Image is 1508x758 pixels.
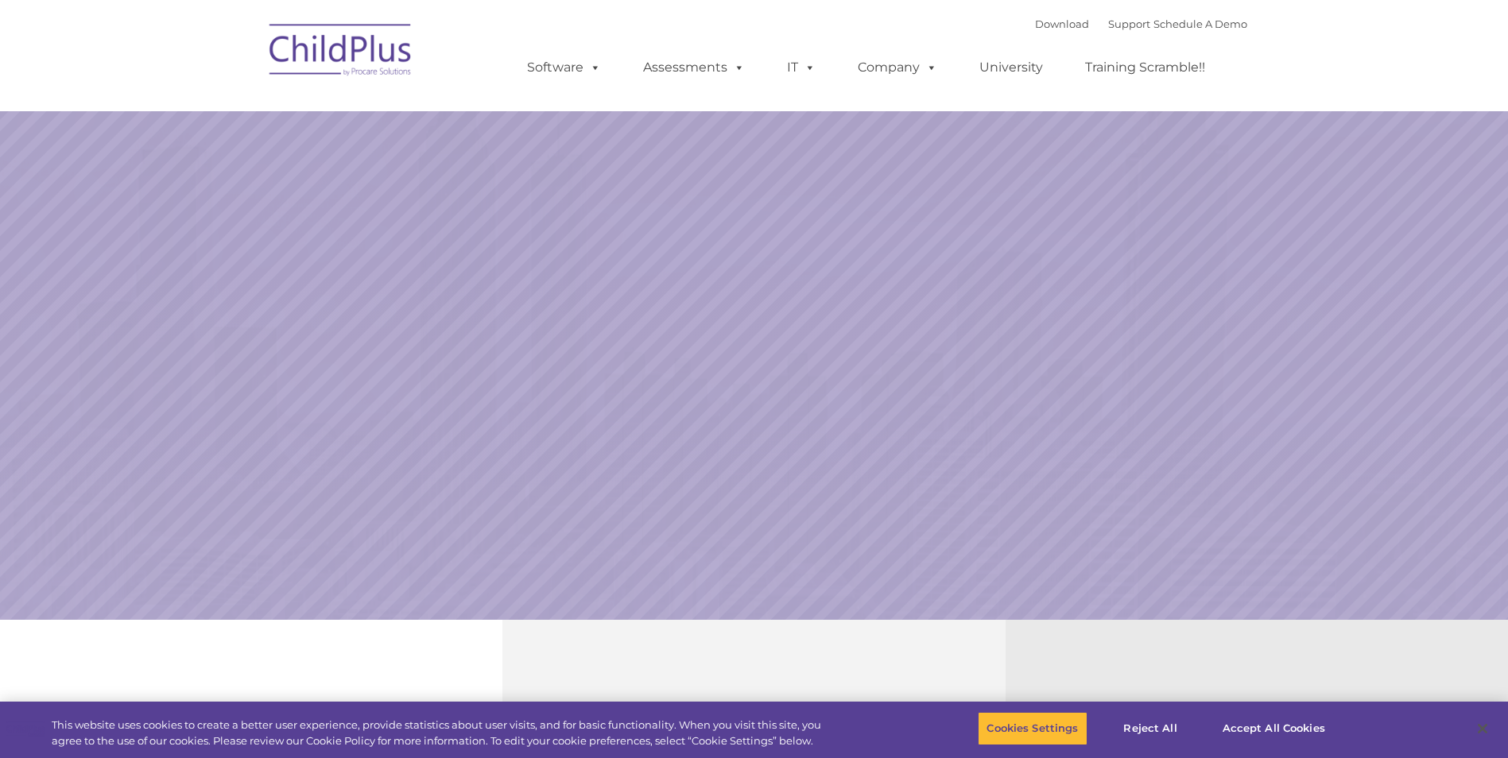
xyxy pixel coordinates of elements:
font: | [1035,17,1247,30]
button: Accept All Cookies [1214,712,1334,745]
a: Schedule A Demo [1153,17,1247,30]
a: Download [1035,17,1089,30]
a: IT [771,52,832,83]
a: Support [1108,17,1150,30]
a: Training Scramble!! [1069,52,1221,83]
button: Close [1465,711,1500,746]
button: Cookies Settings [978,712,1087,745]
a: Company [842,52,953,83]
div: This website uses cookies to create a better user experience, provide statistics about user visit... [52,717,829,748]
a: Assessments [627,52,761,83]
img: ChildPlus by Procare Solutions [262,13,421,92]
button: Reject All [1101,712,1200,745]
a: Learn More [1025,450,1277,516]
a: Software [511,52,617,83]
a: University [963,52,1059,83]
